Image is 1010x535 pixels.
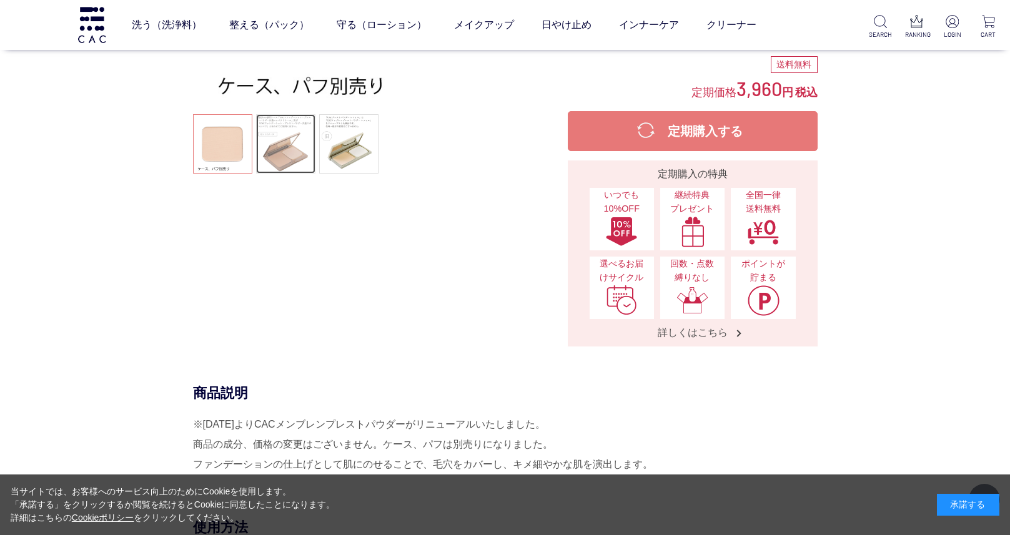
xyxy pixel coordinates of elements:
[573,167,813,182] div: 定期購入の特典
[542,7,592,42] a: 日やけ止め
[666,257,718,284] span: 回数・点数縛りなし
[795,86,818,99] span: 税込
[736,77,782,100] span: 3,960
[337,7,427,42] a: 守る（ローション）
[737,189,789,215] span: 全国一律 送料無料
[706,7,756,42] a: クリーナー
[941,30,964,39] p: LOGIN
[747,216,780,247] img: 全国一律送料無料
[605,216,638,247] img: いつでも10%OFF
[977,15,1000,39] a: CART
[691,85,736,99] span: 定期価格
[568,111,818,151] button: 定期購入する
[619,7,679,42] a: インナーケア
[568,160,818,346] a: 定期購入の特典 いつでも10%OFFいつでも10%OFF 継続特典プレゼント継続特典プレゼント 全国一律送料無料全国一律送料無料 選べるお届けサイクル選べるお届けサイクル 回数・点数縛りなし回数...
[596,257,648,284] span: 選べるお届けサイクル
[977,30,1000,39] p: CART
[76,7,107,42] img: logo
[229,7,309,42] a: 整える（パック）
[645,326,740,339] span: 詳しくはこちら
[193,384,818,402] div: 商品説明
[72,513,134,523] a: Cookieポリシー
[782,86,793,99] span: 円
[676,216,709,247] img: 継続特典プレゼント
[193,415,818,474] div: ※[DATE]よりCACメンブレンプレストパウダーがリニューアルいたしました。 商品の成分、価格の変更はございません。ケース、パフは別売りになりました。 ファンデーションの仕上げとして肌にのせる...
[666,189,718,215] span: 継続特典 プレゼント
[869,15,892,39] a: SEARCH
[771,56,818,74] div: 送料無料
[905,15,928,39] a: RANKING
[941,15,964,39] a: LOGIN
[869,30,892,39] p: SEARCH
[596,189,648,215] span: いつでも10%OFF
[937,494,999,516] div: 承諾する
[132,7,202,42] a: 洗う（洗浄料）
[454,7,514,42] a: メイクアップ
[905,30,928,39] p: RANKING
[11,485,335,524] div: 当サイトでは、お客様へのサービス向上のためにCookieを使用します。 「承諾する」をクリックするか閲覧を続けるとCookieに同意したことになります。 詳細はこちらの をクリックしてください。
[676,285,709,316] img: 回数・点数縛りなし
[747,285,780,316] img: ポイントが貯まる
[605,285,638,316] img: 選べるお届けサイクル
[737,257,789,284] span: ポイントが貯まる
